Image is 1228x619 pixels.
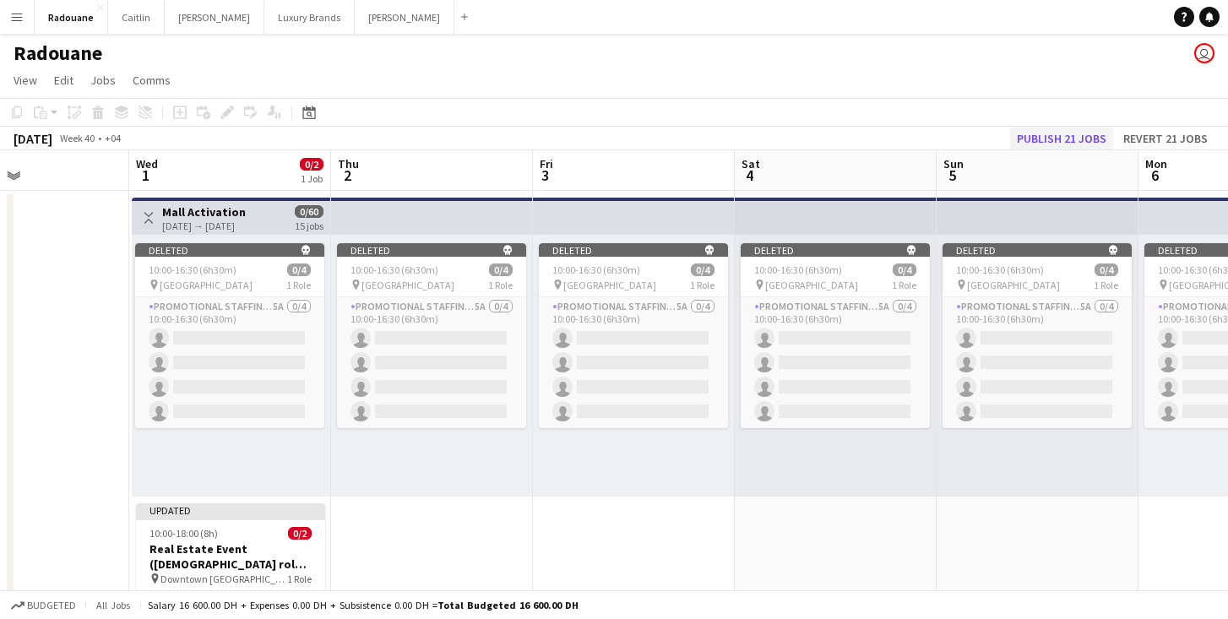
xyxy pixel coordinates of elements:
button: Luxury Brands [264,1,355,34]
span: Mon [1145,156,1167,171]
button: Caitlin [108,1,165,34]
span: Week 40 [56,132,98,144]
span: [GEOGRAPHIC_DATA] [765,279,858,291]
button: [PERSON_NAME] [165,1,264,34]
span: 6 [1143,166,1167,185]
span: 10:00-16:30 (6h30m) [350,263,438,276]
span: 10:00-16:30 (6h30m) [552,263,640,276]
span: Fri [540,156,553,171]
span: Budgeted [27,600,76,611]
button: Radouane [35,1,108,34]
span: Total Budgeted 16 600.00 DH [437,599,579,611]
span: Comms [133,73,171,88]
span: 0/2 [288,527,312,540]
div: Deleted [337,243,526,257]
span: 0/2 [300,158,323,171]
span: 1 [133,166,158,185]
span: 0/4 [489,263,513,276]
span: [GEOGRAPHIC_DATA] [160,279,253,291]
div: 15 jobs [295,218,323,232]
span: 4 [739,166,760,185]
app-job-card: Deleted 10:00-16:30 (6h30m)0/4 [GEOGRAPHIC_DATA]1 RolePromotional Staffing (Brand Ambassadors)5A0... [337,243,526,428]
span: [GEOGRAPHIC_DATA] [361,279,454,291]
app-card-role: Promotional Staffing (Brand Ambassadors)5A0/410:00-16:30 (6h30m) [539,297,728,428]
span: 10:00-16:30 (6h30m) [956,263,1044,276]
span: Downtown [GEOGRAPHIC_DATA] [160,573,287,585]
div: Updated [136,503,325,517]
span: 0/4 [1095,263,1118,276]
div: Deleted [741,243,930,257]
span: Thu [338,156,359,171]
span: Jobs [90,73,116,88]
span: 2 [335,166,359,185]
a: Jobs [84,69,122,91]
div: Deleted [135,243,324,257]
app-card-role: Promotional Staffing (Brand Ambassadors)5A0/410:00-16:30 (6h30m) [337,297,526,428]
app-job-card: Deleted 10:00-16:30 (6h30m)0/4 [GEOGRAPHIC_DATA]1 RolePromotional Staffing (Brand Ambassadors)5A0... [135,243,324,428]
app-card-role: Promotional Staffing (Brand Ambassadors)5A0/410:00-16:30 (6h30m) [741,297,930,428]
span: 3 [537,166,553,185]
span: Edit [54,73,73,88]
app-card-role: Promotional Staffing (Brand Ambassadors)5A0/410:00-16:30 (6h30m) [135,297,324,428]
span: 0/4 [287,263,311,276]
span: 10:00-16:30 (6h30m) [754,263,842,276]
div: [DATE] → [DATE] [162,220,246,232]
span: 1 Role [488,279,513,291]
span: 10:00-16:30 (6h30m) [149,263,236,276]
app-job-card: Deleted 10:00-16:30 (6h30m)0/4 [GEOGRAPHIC_DATA]1 RolePromotional Staffing (Brand Ambassadors)5A0... [539,243,728,428]
div: [DATE] [14,130,52,147]
app-job-card: Deleted 10:00-16:30 (6h30m)0/4 [GEOGRAPHIC_DATA]1 RolePromotional Staffing (Brand Ambassadors)5A0... [943,243,1132,428]
h3: Mall Activation [162,204,246,220]
span: 10:00-18:00 (8h) [149,527,218,540]
span: 1 Role [892,279,916,291]
button: Revert 21 jobs [1117,128,1214,149]
div: +04 [105,132,121,144]
span: 0/4 [691,263,715,276]
span: Sun [943,156,964,171]
div: Deleted [539,243,728,257]
span: [GEOGRAPHIC_DATA] [563,279,656,291]
h3: Real Estate Event ([DEMOGRAPHIC_DATA] role) [GEOGRAPHIC_DATA] [136,541,325,572]
span: Wed [136,156,158,171]
span: Sat [742,156,760,171]
button: [PERSON_NAME] [355,1,454,34]
app-card-role: Promotional Staffing (Brand Ambassadors)5A0/410:00-16:30 (6h30m) [943,297,1132,428]
div: Salary 16 600.00 DH + Expenses 0.00 DH + Subsistence 0.00 DH = [148,599,579,611]
button: Budgeted [8,596,79,615]
a: View [7,69,44,91]
h1: Radouane [14,41,102,66]
span: 1 Role [690,279,715,291]
span: 0/60 [295,205,323,218]
span: [GEOGRAPHIC_DATA] [967,279,1060,291]
app-job-card: Deleted 10:00-16:30 (6h30m)0/4 [GEOGRAPHIC_DATA]1 RolePromotional Staffing (Brand Ambassadors)5A0... [741,243,930,428]
span: 5 [941,166,964,185]
button: Publish 21 jobs [1010,128,1113,149]
span: 1 Role [1094,279,1118,291]
a: Edit [47,69,80,91]
span: 1 Role [286,279,311,291]
app-user-avatar: Radouane Bouakaz [1194,43,1214,63]
span: 0/4 [893,263,916,276]
a: Comms [126,69,177,91]
span: View [14,73,37,88]
div: Deleted [943,243,1132,257]
span: 1 Role [287,573,312,585]
span: All jobs [93,599,133,611]
div: 1 Job [301,172,323,185]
